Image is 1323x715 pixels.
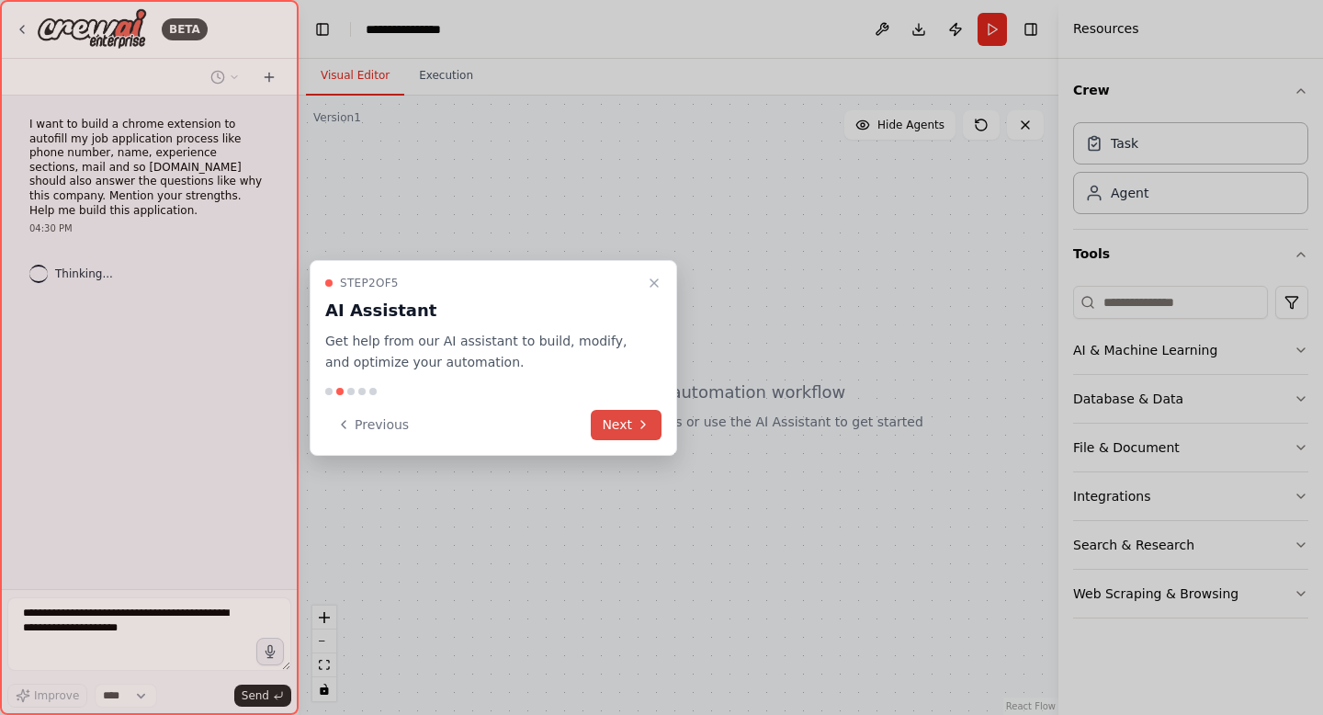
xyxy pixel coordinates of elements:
[643,272,665,294] button: Close walkthrough
[310,17,335,42] button: Hide left sidebar
[325,331,639,373] p: Get help from our AI assistant to build, modify, and optimize your automation.
[340,276,399,290] span: Step 2 of 5
[325,298,639,323] h3: AI Assistant
[591,410,661,440] button: Next
[325,410,420,440] button: Previous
